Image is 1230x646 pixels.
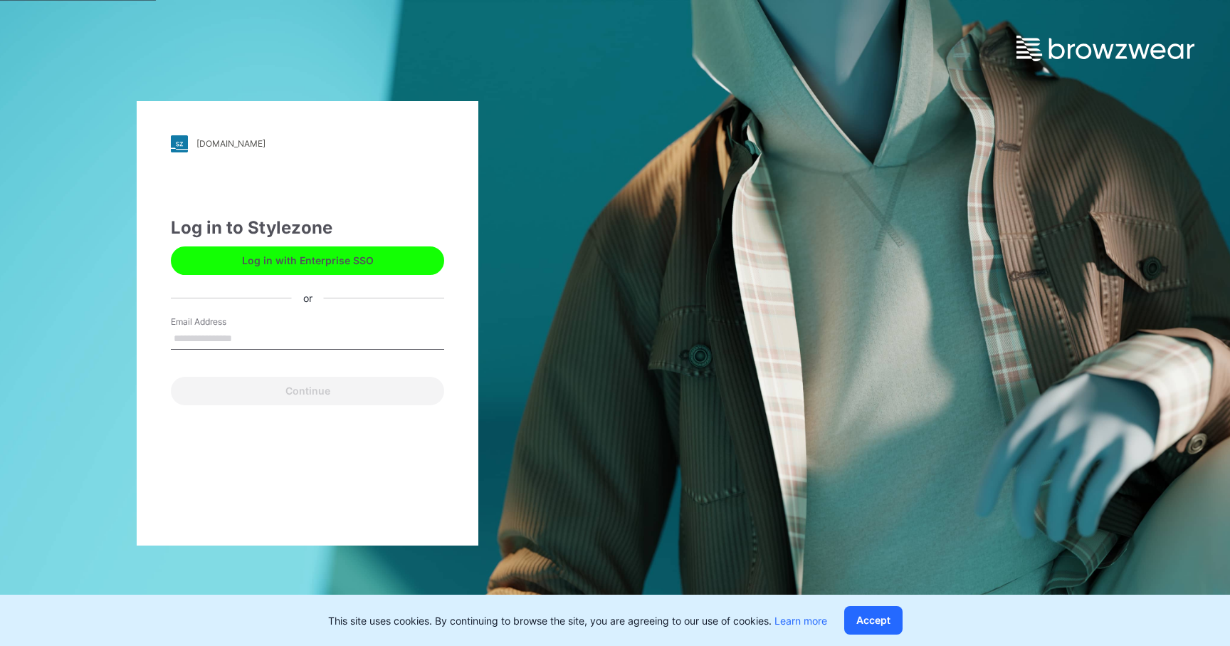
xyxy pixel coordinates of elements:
[774,615,827,627] a: Learn more
[171,135,188,152] img: stylezone-logo.562084cfcfab977791bfbf7441f1a819.svg
[171,246,444,275] button: Log in with Enterprise SSO
[1016,36,1194,61] img: browzwear-logo.e42bd6dac1945053ebaf764b6aa21510.svg
[328,613,827,628] p: This site uses cookies. By continuing to browse the site, you are agreeing to our use of cookies.
[171,316,270,328] label: Email Address
[171,135,444,152] a: [DOMAIN_NAME]
[844,606,903,635] button: Accept
[292,291,324,306] div: or
[196,138,266,149] div: [DOMAIN_NAME]
[171,215,444,241] div: Log in to Stylezone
